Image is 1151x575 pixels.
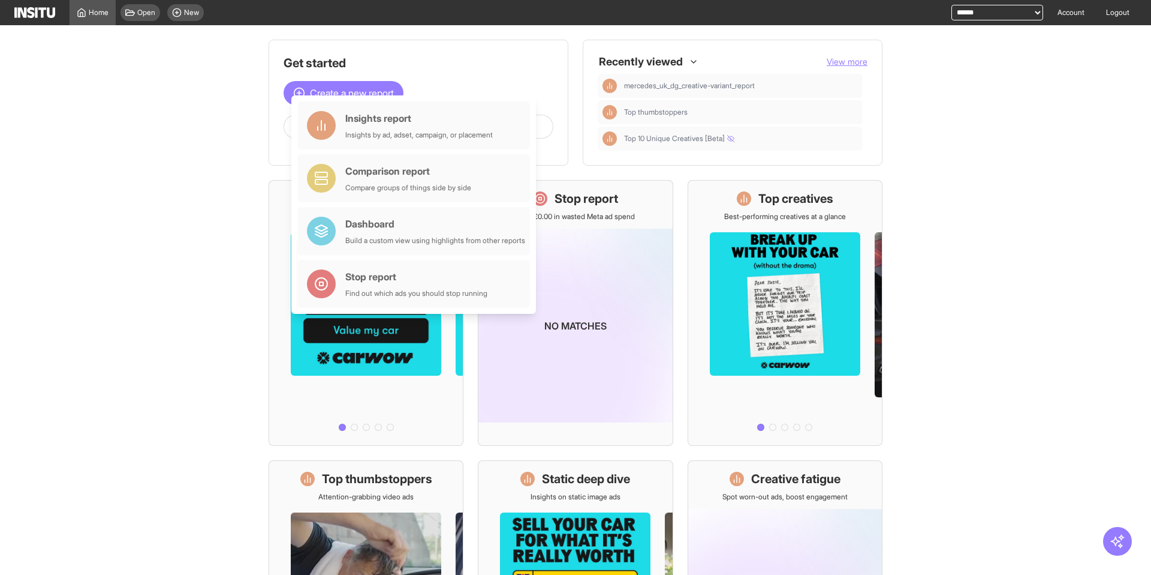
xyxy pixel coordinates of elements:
p: Insights on static image ads [531,492,620,502]
div: Insights report [345,111,493,125]
p: Attention-grabbing video ads [318,492,414,502]
span: View more [827,56,867,67]
h1: Static deep dive [542,471,630,487]
span: Top thumbstoppers [624,107,858,117]
h1: Get started [284,55,553,71]
div: Build a custom view using highlights from other reports [345,236,525,245]
div: Stop report [345,269,487,284]
a: Top creativesBest-performing creatives at a glance [688,180,882,446]
span: Top thumbstoppers [624,107,688,117]
span: mercedes_uk_dg_creative-variant_report [624,81,755,91]
p: Save £0.00 in wasted Meta ad spend [516,212,635,221]
img: Logo [14,7,55,18]
span: Open [137,8,155,17]
button: Create a new report [284,81,403,105]
h1: Top thumbstoppers [322,471,432,487]
img: coming-soon-gradient_kfitwp.png [478,229,672,423]
a: Stop reportSave £0.00 in wasted Meta ad spendNo matches [478,180,673,446]
span: Home [89,8,109,17]
a: What's live nowSee all active ads instantly [269,180,463,446]
div: Insights by ad, adset, campaign, or placement [345,130,493,140]
span: mercedes_uk_dg_creative-variant_report [624,81,858,91]
span: Top 10 Unique Creatives [Beta] [624,134,734,143]
div: Compare groups of things side by side [345,183,471,193]
div: Comparison report [345,164,471,178]
span: New [184,8,199,17]
span: Top 10 Unique Creatives [Beta] [624,134,858,143]
div: Insights [602,131,617,146]
div: Find out which ads you should stop running [345,289,487,298]
span: Create a new report [310,86,394,100]
h1: Stop report [555,190,618,207]
h1: Top creatives [758,190,833,207]
div: Insights [602,79,617,93]
div: Dashboard [345,217,525,231]
p: No matches [544,319,607,333]
div: Insights [602,105,617,119]
button: View more [827,56,867,68]
p: Best-performing creatives at a glance [724,212,846,221]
